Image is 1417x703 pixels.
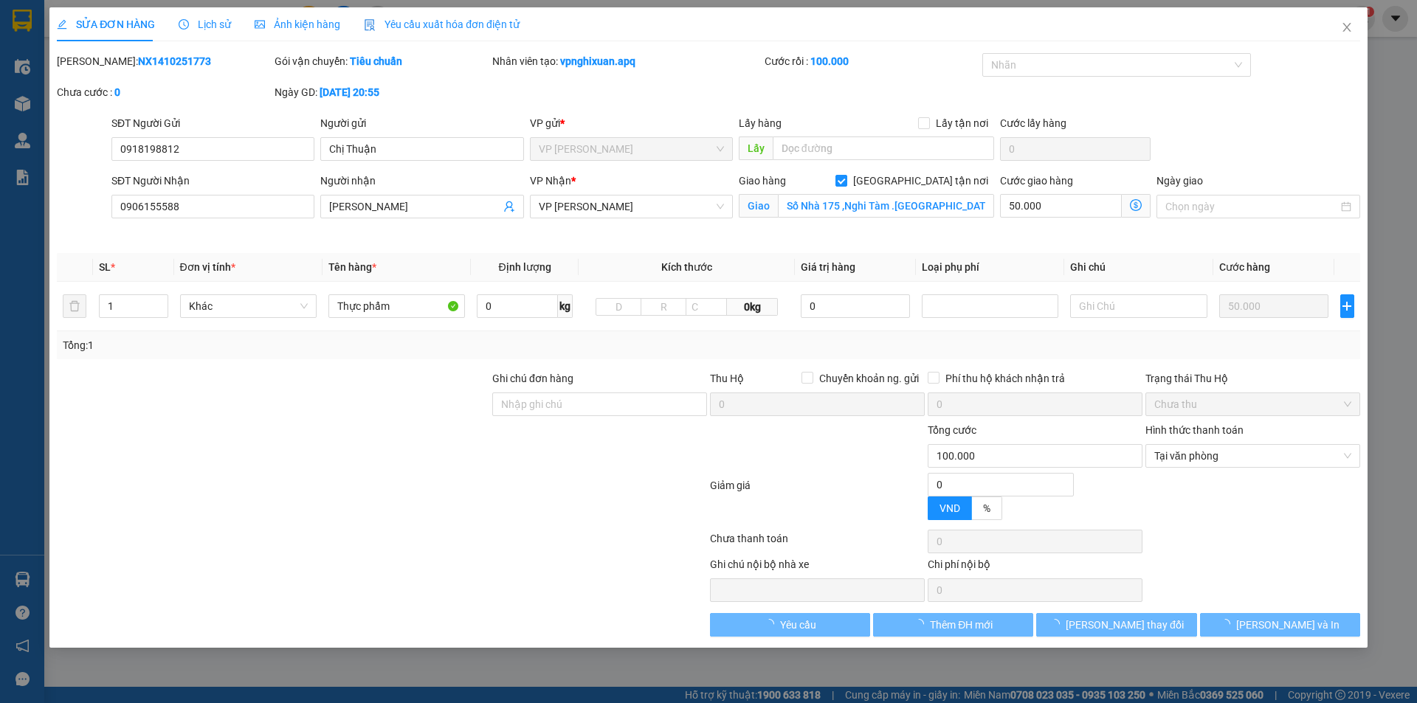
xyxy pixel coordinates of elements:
[916,253,1064,282] th: Loại phụ phí
[65,12,171,60] strong: CHUYỂN PHÁT NHANH AN PHÚ QUÝ
[778,194,994,218] input: Giao tận nơi
[641,298,686,316] input: R
[275,53,489,69] div: Gói vận chuyển:
[114,86,120,98] b: 0
[185,80,274,96] span: NX1410251773
[57,19,67,30] span: edit
[710,373,744,384] span: Thu Hộ
[1340,294,1354,318] button: plus
[57,18,155,30] span: SỬA ĐƠN HÀNG
[710,613,870,637] button: Yêu cầu
[801,261,855,273] span: Giá trị hàng
[596,298,641,316] input: D
[1154,393,1351,415] span: Chưa thu
[138,55,211,67] b: NX1410251773
[1236,617,1340,633] span: [PERSON_NAME] và In
[1000,137,1151,161] input: Cước lấy hàng
[739,194,778,218] span: Giao
[1219,294,1329,318] input: 0
[1145,370,1360,387] div: Trạng thái Thu Hộ
[350,55,402,67] b: Tiêu chuẩn
[364,18,520,30] span: Yêu cầu xuất hóa đơn điện tử
[255,19,265,30] span: picture
[1066,617,1184,633] span: [PERSON_NAME] thay đổi
[686,298,727,316] input: C
[1326,7,1368,49] button: Close
[558,294,573,318] span: kg
[708,530,926,556] div: Chưa thanh toán
[1156,175,1203,187] label: Ngày giao
[1219,261,1270,273] span: Cước hàng
[328,294,465,318] input: VD: Bàn, Ghế
[364,19,376,31] img: icon
[914,619,930,629] span: loading
[764,619,780,629] span: loading
[1341,300,1354,312] span: plus
[57,53,272,69] div: [PERSON_NAME]:
[498,261,551,273] span: Định lượng
[1036,613,1196,637] button: [PERSON_NAME] thay đổi
[320,86,379,98] b: [DATE] 20:55
[179,19,189,30] span: clock-circle
[492,373,573,384] label: Ghi chú đơn hàng
[503,201,515,212] span: user-add
[189,295,308,317] span: Khác
[180,261,235,273] span: Đơn vị tính
[58,105,178,120] strong: PHIẾU GỬI HÀNG
[780,617,816,633] span: Yêu cầu
[739,136,773,160] span: Lấy
[813,370,925,387] span: Chuyển khoản ng. gửi
[765,53,979,69] div: Cước rồi :
[530,175,571,187] span: VP Nhận
[1000,117,1066,129] label: Cước lấy hàng
[1341,21,1353,33] span: close
[928,556,1142,578] div: Chi phí nội bộ
[773,136,994,160] input: Dọc đường
[57,84,272,100] div: Chưa cước :
[940,370,1071,387] span: Phí thu hộ khách nhận trả
[539,138,724,160] span: VP Nghi Xuân
[710,556,925,578] div: Ghi chú nội bộ nhà xe
[930,115,994,131] span: Lấy tận nơi
[928,424,976,436] span: Tổng cước
[1154,445,1351,467] span: Tại văn phòng
[492,392,707,416] input: Ghi chú đơn hàng
[320,173,523,189] div: Người nhận
[940,502,960,514] span: VND
[1145,424,1244,436] label: Hình thức thanh toán
[661,261,712,273] span: Kích thước
[63,337,547,353] div: Tổng: 1
[179,18,231,30] span: Lịch sử
[1000,175,1073,187] label: Cước giao hàng
[708,477,926,527] div: Giảm giá
[810,55,849,67] b: 100.000
[1064,253,1213,282] th: Ghi chú
[1130,199,1142,211] span: dollar-circle
[530,115,733,131] div: VP gửi
[56,63,177,101] span: [GEOGRAPHIC_DATA], [GEOGRAPHIC_DATA] ↔ [GEOGRAPHIC_DATA]
[111,115,314,131] div: SĐT Người Gửi
[739,175,786,187] span: Giao hàng
[847,173,994,189] span: [GEOGRAPHIC_DATA] tận nơi
[930,617,993,633] span: Thêm ĐH mới
[275,84,489,100] div: Ngày GD:
[320,115,523,131] div: Người gửi
[539,195,724,218] span: VP GIA LÂM
[983,502,990,514] span: %
[1000,194,1122,218] input: Cước giao hàng
[99,261,111,273] span: SL
[1049,619,1066,629] span: loading
[492,53,762,69] div: Nhân viên tạo:
[560,55,635,67] b: vpnghixuan.apq
[1165,198,1337,215] input: Ngày giao
[1220,619,1236,629] span: loading
[739,117,782,129] span: Lấy hàng
[1070,294,1207,318] input: Ghi Chú
[727,298,777,316] span: 0kg
[873,613,1033,637] button: Thêm ĐH mới
[8,44,50,117] img: logo
[111,173,314,189] div: SĐT Người Nhận
[63,294,86,318] button: delete
[328,261,376,273] span: Tên hàng
[1200,613,1360,637] button: [PERSON_NAME] và In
